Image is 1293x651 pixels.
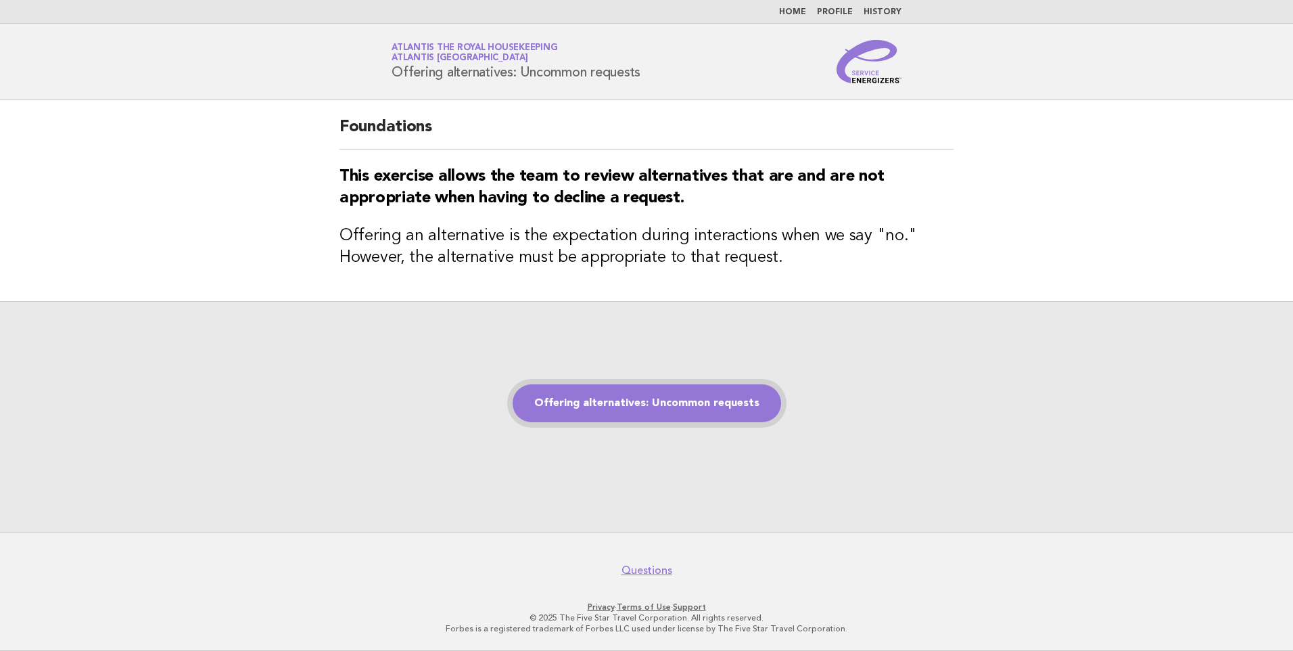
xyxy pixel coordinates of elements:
a: Support [673,602,706,612]
p: © 2025 The Five Star Travel Corporation. All rights reserved. [233,612,1060,623]
span: Atlantis [GEOGRAPHIC_DATA] [392,54,528,63]
h3: Offering an alternative is the expectation during interactions when we say "no." However, the alt... [339,225,954,269]
h2: Foundations [339,116,954,150]
p: · · [233,602,1060,612]
a: Home [779,8,806,16]
a: Privacy [588,602,615,612]
img: Service Energizers [837,40,901,83]
a: Terms of Use [617,602,671,612]
p: Forbes is a registered trademark of Forbes LLC used under license by The Five Star Travel Corpora... [233,623,1060,634]
a: Atlantis the Royal HousekeepingAtlantis [GEOGRAPHIC_DATA] [392,43,557,62]
strong: This exercise allows the team to review alternatives that are and are not appropriate when having... [339,169,885,206]
a: History [864,8,901,16]
a: Offering alternatives: Uncommon requests [513,384,781,422]
h1: Offering alternatives: Uncommon requests [392,44,640,79]
a: Profile [817,8,853,16]
a: Questions [621,564,672,577]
